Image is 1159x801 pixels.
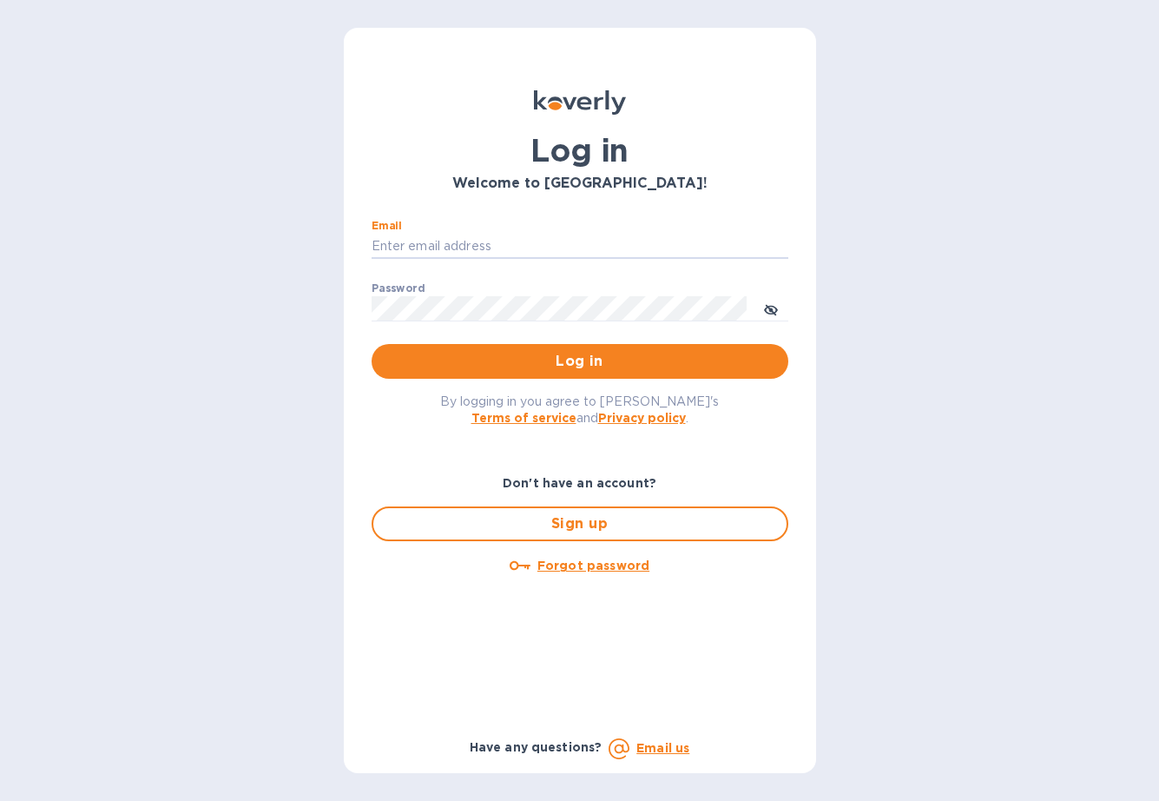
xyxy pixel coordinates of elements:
[471,411,576,425] a: Terms of service
[372,221,402,231] label: Email
[537,559,649,573] u: Forgot password
[372,132,788,169] h1: Log in
[598,411,686,425] a: Privacy policy
[372,283,425,294] label: Password
[440,394,719,425] span: By logging in you agree to [PERSON_NAME]'s and .
[636,741,689,755] a: Email us
[387,513,773,534] span: Sign up
[385,351,774,372] span: Log in
[372,234,788,260] input: Enter email address
[503,476,656,490] b: Don't have an account?
[470,740,603,754] b: Have any questions?
[372,175,788,192] h3: Welcome to [GEOGRAPHIC_DATA]!
[372,344,788,379] button: Log in
[372,506,788,541] button: Sign up
[534,90,626,115] img: Koverly
[754,291,788,326] button: toggle password visibility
